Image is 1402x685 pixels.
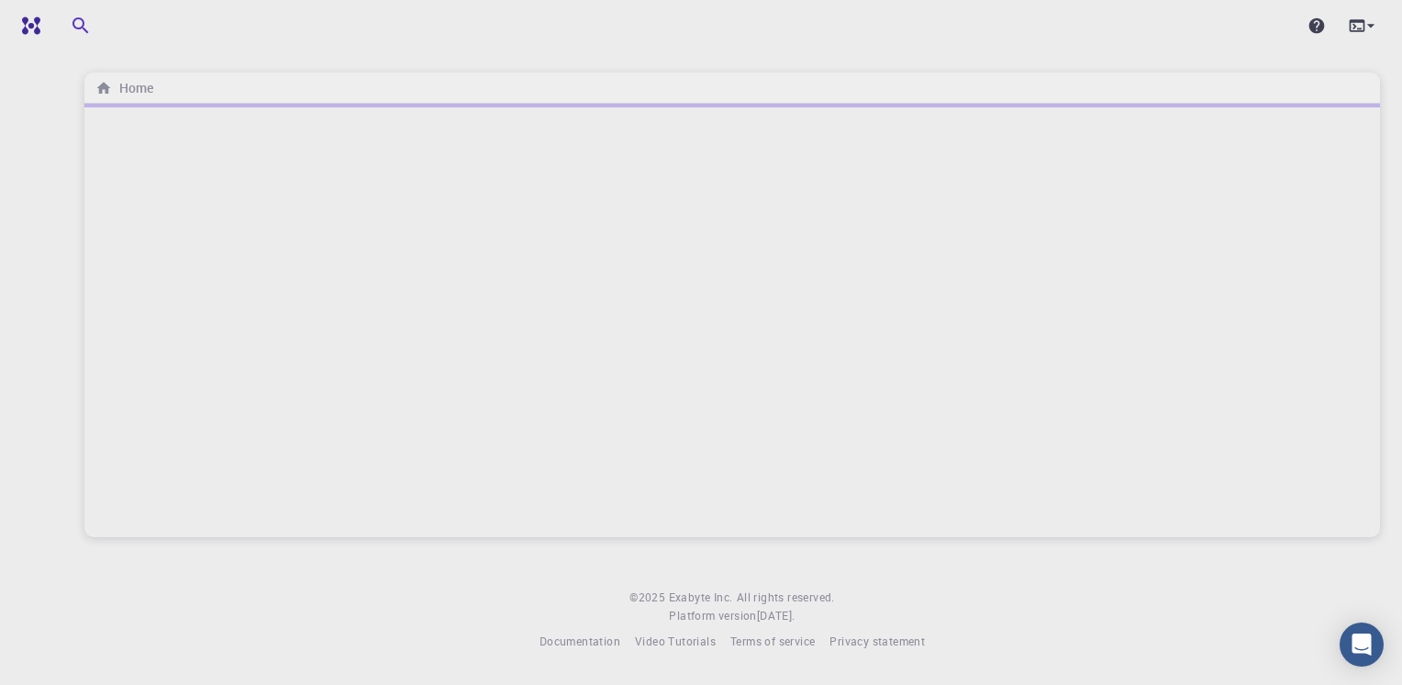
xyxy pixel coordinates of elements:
span: Video Tutorials [635,634,716,648]
a: Video Tutorials [635,633,716,651]
img: logo [15,17,40,35]
span: Platform version [669,607,756,625]
span: Privacy statement [829,634,925,648]
a: Exabyte Inc. [669,589,733,607]
span: © 2025 [629,589,668,607]
span: All rights reserved. [737,589,835,607]
a: Documentation [540,633,620,651]
a: [DATE]. [757,607,796,625]
div: Open Intercom Messenger [1340,623,1384,667]
span: Documentation [540,634,620,648]
span: Exabyte Inc. [669,590,733,604]
h6: Home [112,78,153,98]
span: Terms of service [730,634,815,648]
nav: breadcrumb [92,78,157,98]
span: [DATE] . [757,608,796,623]
a: Privacy statement [829,633,925,651]
a: Terms of service [730,633,815,651]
